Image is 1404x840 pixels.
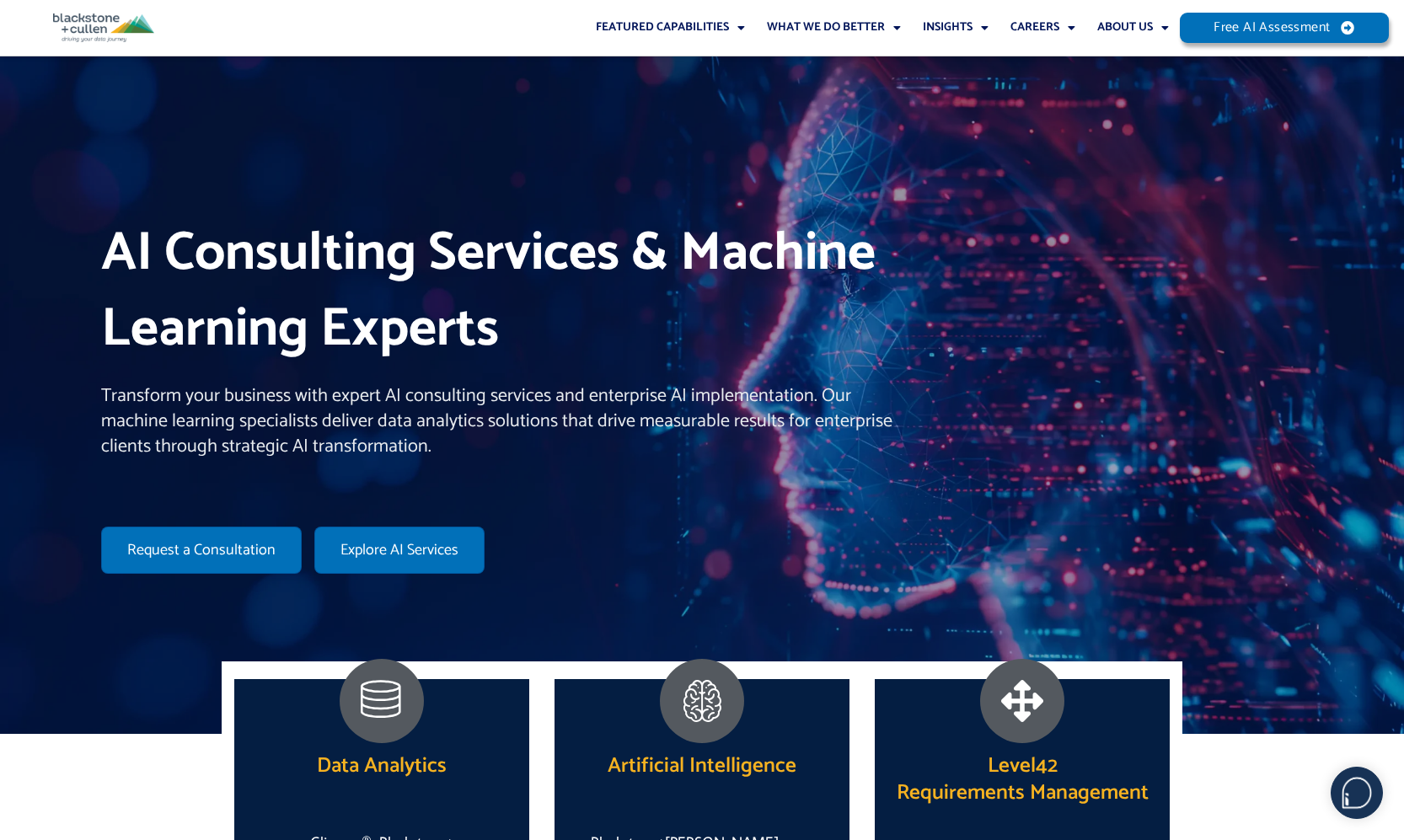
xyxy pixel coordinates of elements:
[317,752,447,780] h2: Data Analytics
[127,543,276,558] span: Request a Consultation
[875,779,1170,807] p: Requirements Management
[340,543,458,558] span: Explore AI Services
[555,752,849,780] h2: Artificial Intelligence
[1214,21,1330,35] span: Free AI Assessment
[1180,13,1389,43] a: Free AI Assessment
[314,527,485,574] a: Explore AI Services
[101,527,302,574] a: Request a Consultation
[101,384,898,459] p: Transform your business with expert AI consulting services and enterprise AI implementation. Our ...
[101,217,898,367] h1: AI Consulting Services & Machine Learning Experts
[875,752,1170,807] h2: Level42
[1332,768,1382,818] img: users%2F5SSOSaKfQqXq3cFEnIZRYMEs4ra2%2Fmedia%2Fimages%2F-Bulle%20blanche%20sans%20fond%20%2B%20ma...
